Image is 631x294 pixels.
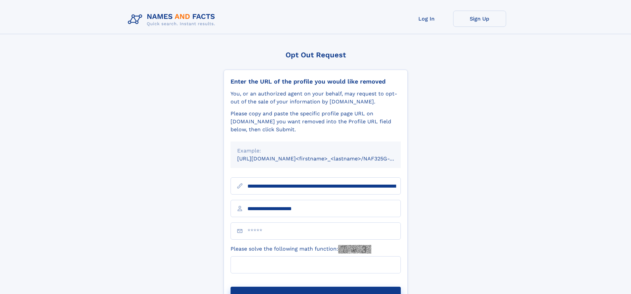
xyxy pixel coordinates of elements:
[231,245,371,254] label: Please solve the following math function:
[125,11,221,29] img: Logo Names and Facts
[237,147,394,155] div: Example:
[224,51,408,59] div: Opt Out Request
[231,78,401,85] div: Enter the URL of the profile you would like removed
[400,11,453,27] a: Log In
[231,90,401,106] div: You, or an authorized agent on your behalf, may request to opt-out of the sale of your informatio...
[453,11,506,27] a: Sign Up
[237,155,413,162] small: [URL][DOMAIN_NAME]<firstname>_<lastname>/NAF325G-xxxxxxxx
[231,110,401,134] div: Please copy and paste the specific profile page URL on [DOMAIN_NAME] you want removed into the Pr...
